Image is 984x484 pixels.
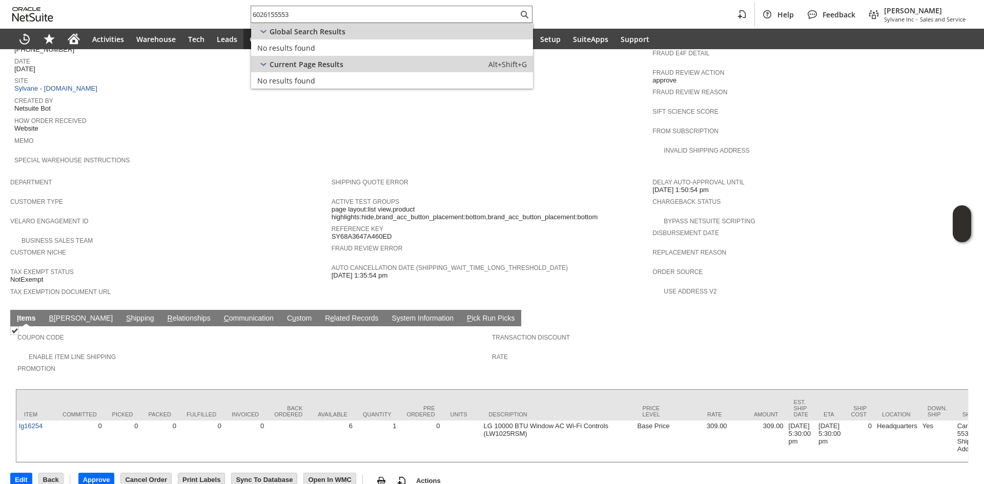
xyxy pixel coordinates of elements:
a: Disbursement Date [652,229,719,237]
span: Support [621,34,649,44]
td: [DATE] 5:30:00 pm [786,420,816,462]
span: Opportunities [250,34,299,44]
a: Date [14,58,30,65]
span: R [168,314,173,322]
td: 0 [141,420,179,462]
td: 0 [179,420,224,462]
a: Business Sales Team [22,237,93,244]
a: Active Test Groups [332,198,399,205]
a: Tech [182,29,211,49]
span: Global Search Results [270,27,345,36]
span: P [467,314,471,322]
div: Down. Ship [928,405,947,417]
a: Rate [492,353,508,361]
span: y [397,314,400,322]
a: Leads [211,29,243,49]
div: Units [450,411,474,417]
span: [DATE] [14,65,35,73]
span: [PHONE_NUMBER] [14,46,74,54]
iframe: Click here to launch Oracle Guided Learning Help Panel [953,205,971,242]
td: Yes [920,420,955,462]
span: Tech [188,34,204,44]
a: Memo [14,137,33,144]
span: page layout:list view,product highlights:hide,brand_acc_button_placement:bottom,brand_acc_button_... [332,205,648,221]
span: No results found [257,76,315,86]
td: 6 [310,420,355,462]
td: [DATE] 5:30:00 pm [816,420,843,462]
a: Related Records [322,314,381,324]
span: NotExempt [10,276,43,284]
td: Headquarters [874,420,920,462]
a: Items [14,314,38,324]
a: Fraud Review Reason [652,89,727,96]
a: No results found [251,72,533,89]
div: Ship Cost [851,405,867,417]
span: S [126,314,131,322]
svg: Home [68,33,80,45]
td: 0 [55,420,105,462]
span: Alt+Shift+G [488,59,527,69]
span: Sylvane Inc [884,15,914,23]
span: [PERSON_NAME] [884,6,966,15]
div: Item [24,411,47,417]
td: 0 [843,420,874,462]
svg: Shortcuts [43,33,55,45]
div: Back Ordered [274,405,302,417]
svg: logo [12,7,53,22]
span: Website [14,124,38,133]
a: Bypass NetSuite Scripting [664,218,755,225]
a: Shipping Quote Error [332,179,408,186]
a: Special Warehouse Instructions [14,157,130,164]
a: Reference Key [332,225,383,233]
td: 309.00 [673,420,730,462]
div: Available [318,411,347,417]
a: Enable Item Line Shipping [29,353,116,361]
a: Chargeback Status [652,198,721,205]
span: Sales and Service [920,15,966,23]
a: From Subscription [652,128,719,135]
a: Fraud E4F Detail [652,50,709,57]
a: Communication [221,314,276,324]
a: SuiteApps [567,29,614,49]
a: Opportunities [243,29,305,49]
a: Sylvane - [DOMAIN_NAME] [14,85,100,92]
span: approve [652,76,676,85]
a: Replacement reason [652,249,726,256]
a: Pick Run Picks [464,314,517,324]
div: Fulfilled [187,411,216,417]
div: Quantity [363,411,392,417]
span: SuiteApps [573,34,608,44]
td: 0 [105,420,141,462]
span: Feedback [823,10,855,19]
td: 0 [224,420,266,462]
a: Delay Auto-Approval Until [652,179,744,186]
span: Oracle Guided Learning Widget. To move around, please hold and drag [953,224,971,243]
a: Promotion [17,365,55,372]
a: Home [61,29,86,49]
a: Relationships [165,314,213,324]
a: Tax Exempt Status [10,268,74,276]
a: How Order Received [14,117,87,124]
a: lg16254 [19,422,43,430]
span: Leads [217,34,237,44]
a: B[PERSON_NAME] [47,314,115,324]
a: System Information [389,314,456,324]
div: Pre Ordered [407,405,435,417]
a: Sift Science Score [652,108,718,115]
div: Shortcuts [37,29,61,49]
span: [DATE] 1:35:54 pm [332,271,388,280]
div: Description [489,411,627,417]
span: Current Page Results [270,59,343,69]
a: Support [614,29,655,49]
div: Invoiced [232,411,259,417]
td: 1 [355,420,399,462]
a: Customer Niche [10,249,66,256]
div: Picked [112,411,133,417]
input: Search [251,8,518,20]
a: Site [14,77,28,85]
a: Warehouse [130,29,182,49]
a: No results found [251,39,533,56]
span: SY68A3647A460ED [332,233,392,241]
span: e [330,314,334,322]
a: Transaction Discount [492,334,570,341]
